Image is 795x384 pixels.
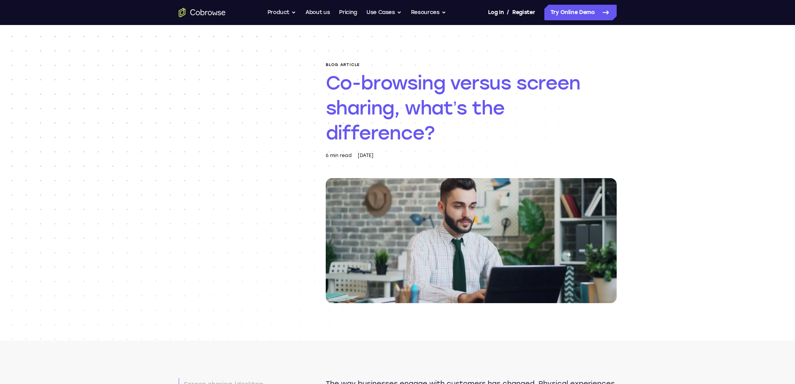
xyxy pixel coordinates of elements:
[326,178,617,303] img: Co-browsing versus screen sharing, what’s the difference?
[305,5,330,20] a: About us
[326,63,617,67] p: Blog article
[358,152,374,159] div: [DATE]
[488,5,504,20] a: Log In
[507,8,509,17] span: /
[411,5,446,20] button: Resources
[544,5,617,20] a: Try Online Demo
[512,5,535,20] a: Register
[366,5,402,20] button: Use Cases
[267,5,296,20] button: Product
[339,5,357,20] a: Pricing
[326,152,352,159] div: 6 min read
[326,70,617,145] h1: Co-browsing versus screen sharing, what’s the difference?
[179,8,226,17] a: Go to the home page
